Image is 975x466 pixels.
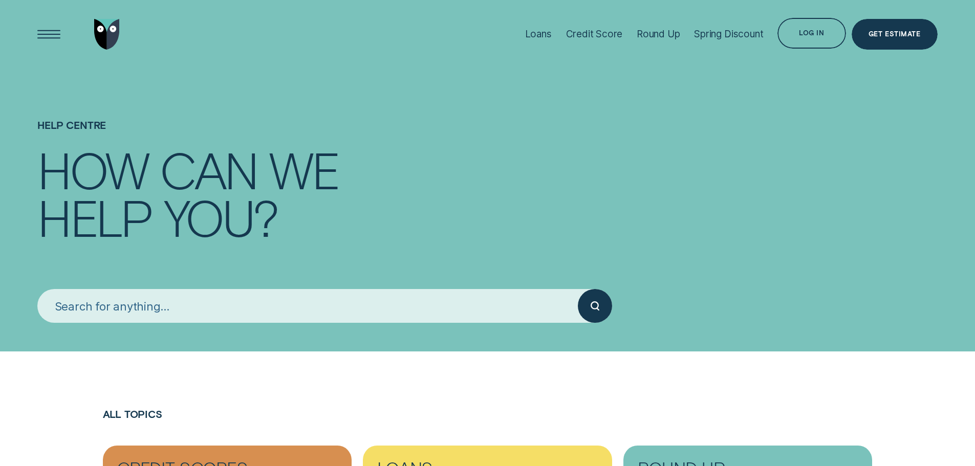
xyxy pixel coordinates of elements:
[37,193,151,240] div: help
[578,289,612,323] button: Submit your search query.
[37,289,578,323] input: Search for anything...
[694,28,763,40] div: Spring Discount
[103,408,873,446] h2: All Topics
[160,145,257,193] div: can
[37,68,937,145] h1: Help Centre
[525,28,552,40] div: Loans
[34,19,64,50] button: Open Menu
[37,145,937,289] h4: How can we help you?
[269,145,338,193] div: we
[164,193,277,240] div: you?
[94,19,120,50] img: Wisr
[852,19,938,50] a: Get Estimate
[777,18,846,49] button: Log in
[37,145,148,193] div: How
[637,28,680,40] div: Round Up
[566,28,623,40] div: Credit Score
